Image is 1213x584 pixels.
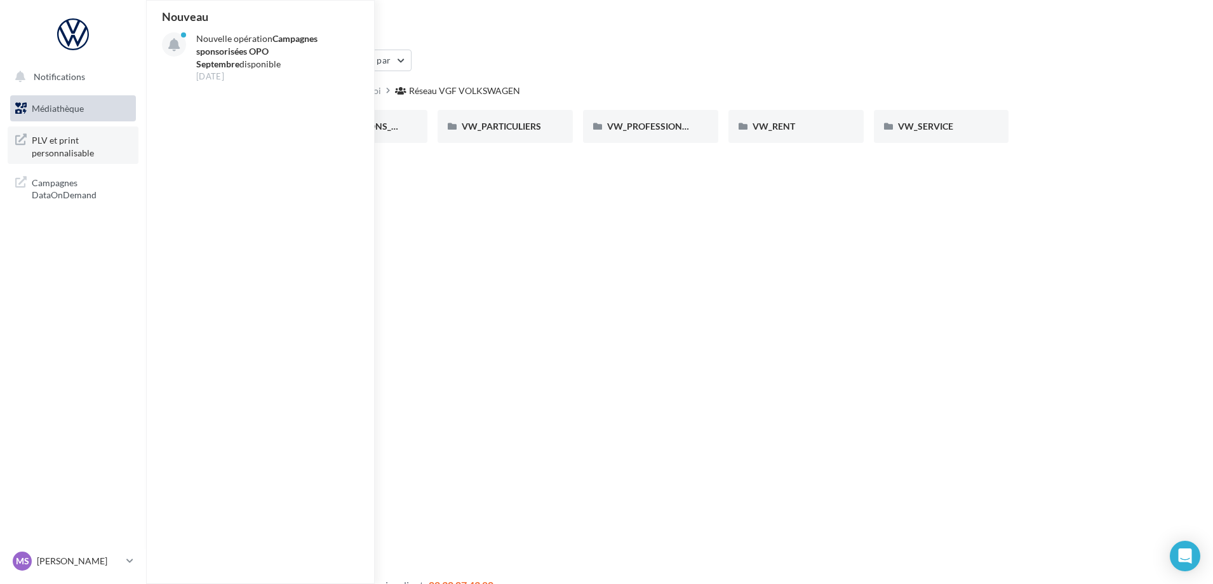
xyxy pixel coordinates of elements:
span: VW_PARTICULIERS [462,121,541,132]
button: Notifications [8,64,133,90]
a: PLV et print personnalisable [8,126,138,164]
a: Campagnes DataOnDemand [8,169,138,207]
span: MS [16,555,29,567]
p: [PERSON_NAME] [37,555,121,567]
span: PLV et print personnalisable [32,132,131,159]
span: VW_PROFESSIONNELS [607,121,704,132]
span: Notifications [34,71,85,82]
div: Médiathèque [161,20,1198,39]
span: Campagnes DataOnDemand [32,174,131,201]
span: Médiathèque [32,103,84,114]
a: Médiathèque [8,95,138,122]
span: VW_SERVICE [898,121,953,132]
a: MS [PERSON_NAME] [10,549,136,573]
div: Open Intercom Messenger [1170,541,1200,571]
span: VW_RENT [753,121,795,132]
span: VW_OCCASIONS_GARANTIES [316,121,441,132]
div: Réseau VGF VOLKSWAGEN [409,85,520,97]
